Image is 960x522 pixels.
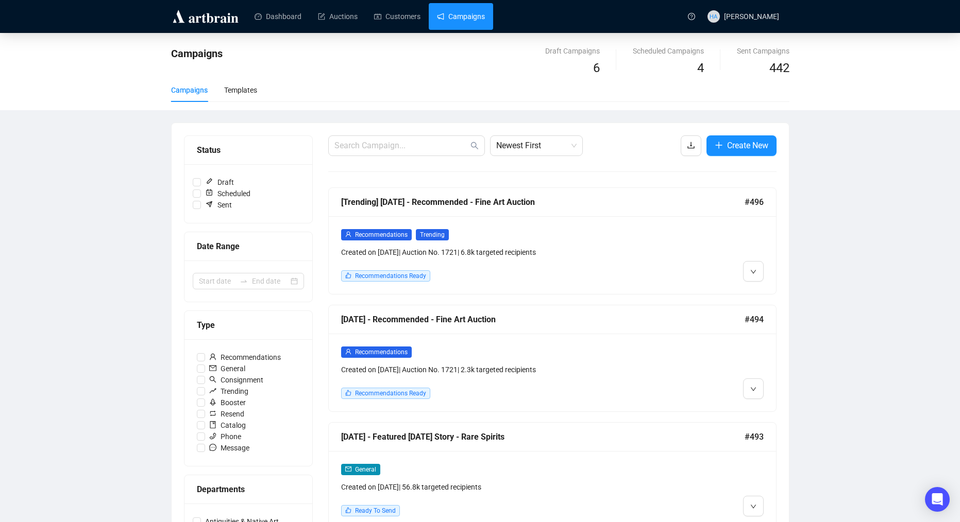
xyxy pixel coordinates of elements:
[334,140,468,152] input: Search Campaign...
[355,507,396,514] span: Ready To Send
[171,8,240,25] img: logo
[769,61,789,75] span: 442
[706,135,777,156] button: Create New
[328,305,777,412] a: [DATE] - Recommended - Fine Art Auction#494userRecommendationsCreated on [DATE]| Auction No. 1721...
[199,275,235,287] input: Start date
[209,398,216,406] span: rocket
[633,45,704,57] div: Scheduled Campaigns
[345,349,351,355] span: user
[209,444,216,451] span: message
[374,3,420,30] a: Customers
[197,483,300,496] div: Departments
[205,442,254,454] span: Message
[470,142,479,150] span: search
[205,431,245,442] span: Phone
[345,272,351,279] span: like
[201,199,236,211] span: Sent
[171,84,208,96] div: Campaigns
[209,421,216,428] span: book
[710,12,717,21] span: HA
[205,374,267,386] span: Consignment
[724,12,779,21] span: [PERSON_NAME]
[328,187,777,294] a: [Trending] [DATE] - Recommended - Fine Art Auction#496userRecommendationsTrendingCreated on [DATE...
[715,141,723,149] span: plus
[416,229,449,240] span: Trending
[750,269,756,275] span: down
[209,387,216,394] span: rise
[341,481,656,493] div: Created on [DATE] | 56.8k targeted recipients
[240,277,248,285] span: swap-right
[197,240,300,253] div: Date Range
[496,136,577,155] span: Newest First
[345,507,351,513] span: like
[209,364,216,372] span: mail
[252,275,289,287] input: End date
[355,466,376,473] span: General
[745,430,764,443] span: #493
[355,231,408,238] span: Recommendations
[255,3,301,30] a: Dashboard
[737,45,789,57] div: Sent Campaigns
[688,13,695,20] span: question-circle
[745,196,764,208] span: #496
[437,3,485,30] a: Campaigns
[341,247,656,258] div: Created on [DATE] | Auction No. 1721 | 6.8k targeted recipients
[355,272,426,280] span: Recommendations Ready
[205,420,250,431] span: Catalog
[209,432,216,440] span: phone
[197,144,300,156] div: Status
[341,364,656,375] div: Created on [DATE] | Auction No. 1721 | 2.3k targeted recipients
[205,363,249,374] span: General
[205,408,248,420] span: Resend
[197,319,300,332] div: Type
[341,196,745,208] div: [Trending] [DATE] - Recommended - Fine Art Auction
[205,352,285,363] span: Recommendations
[345,231,351,237] span: user
[209,376,216,383] span: search
[209,410,216,417] span: retweet
[240,277,248,285] span: to
[750,386,756,392] span: down
[687,141,695,149] span: download
[345,390,351,396] span: like
[355,390,426,397] span: Recommendations Ready
[171,47,223,60] span: Campaigns
[201,177,238,188] span: Draft
[355,349,408,356] span: Recommendations
[341,313,745,326] div: [DATE] - Recommended - Fine Art Auction
[697,61,704,75] span: 4
[341,430,745,443] div: [DATE] - Featured [DATE] Story - Rare Spirits
[205,386,252,397] span: Trending
[201,188,255,199] span: Scheduled
[209,353,216,360] span: user
[727,139,768,152] span: Create New
[745,313,764,326] span: #494
[318,3,358,30] a: Auctions
[750,503,756,510] span: down
[205,397,250,408] span: Booster
[925,487,950,512] div: Open Intercom Messenger
[545,45,600,57] div: Draft Campaigns
[224,84,257,96] div: Templates
[345,466,351,472] span: mail
[593,61,600,75] span: 6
